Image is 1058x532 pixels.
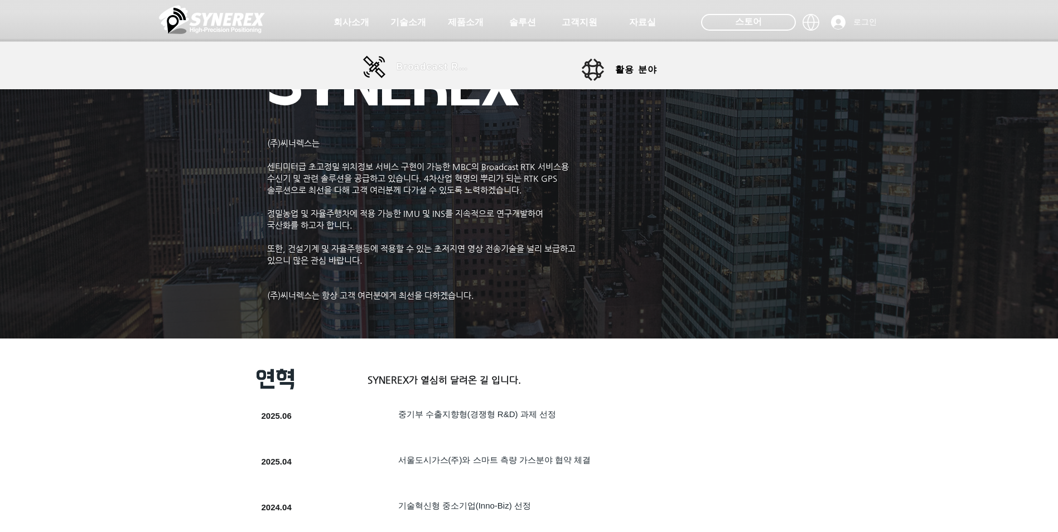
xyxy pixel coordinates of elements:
[267,291,474,300] span: (주)씨너렉스는 항상 고객 여러분에게 최선을 다하겠습니다.
[582,59,682,81] a: 활용 분야
[323,11,379,33] a: 회사소개
[398,409,556,419] span: ​중기부 수출지향형(경쟁형 R&D) 과제 선정
[398,455,591,465] span: 서울도시가스(주)와 스마트 측량 가스분야 협약 체결
[262,457,292,466] span: 2025.04
[390,17,426,28] span: 기술소개
[267,162,569,171] span: 센티미터급 초고정밀 위치정보 서비스 구현이 가능한 MBC의 Broadcast RTK 서비스용
[495,11,550,33] a: 솔루션
[448,17,484,28] span: 제품소개
[267,220,352,230] span: 국산화를 하고자 합니다.
[262,411,292,420] span: 2025.06
[363,56,472,78] a: Broadcast RTK
[267,244,576,265] span: ​또한, 건설기계 및 자율주행등에 적용할 수 있는 초저지연 영상 전송기술을 널리 보급하고 있으니 많은 관심 바랍니다.
[823,12,885,33] button: 로그인
[509,17,536,28] span: 솔루션
[334,17,369,28] span: 회사소개
[930,484,1058,532] iframe: Wix Chat
[267,209,543,218] span: 정밀농업 및 자율주행차에 적용 가능한 IMU 및 INS를 지속적으로 연구개발하여
[701,14,796,31] div: 스토어
[256,367,295,391] span: 연혁
[368,374,521,385] span: SYNEREX가 열심히 달려온 길 입니다.
[615,64,658,76] span: 활용 분야
[262,502,292,512] span: 2024.04
[849,17,881,28] span: 로그인
[438,11,494,33] a: 제품소개
[562,17,597,28] span: 고객지원
[267,185,522,195] span: 솔루션으로 최선을 다해 고객 여러분께 다가설 수 있도록 노력하겠습니다.
[615,11,670,33] a: 자료실
[735,16,762,28] span: 스토어
[159,3,265,36] img: 씨너렉스_White_simbol_대지 1.png
[267,173,557,183] span: 수신기 및 관련 솔루션을 공급하고 있습니다. 4차산업 혁명의 뿌리가 되는 RTK GPS
[552,11,607,33] a: 고객지원
[629,17,656,28] span: 자료실
[380,11,436,33] a: 기술소개
[398,501,531,510] span: ​기술혁신형 중소기업(Inno-Biz) 선정
[397,62,472,72] span: Broadcast RTK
